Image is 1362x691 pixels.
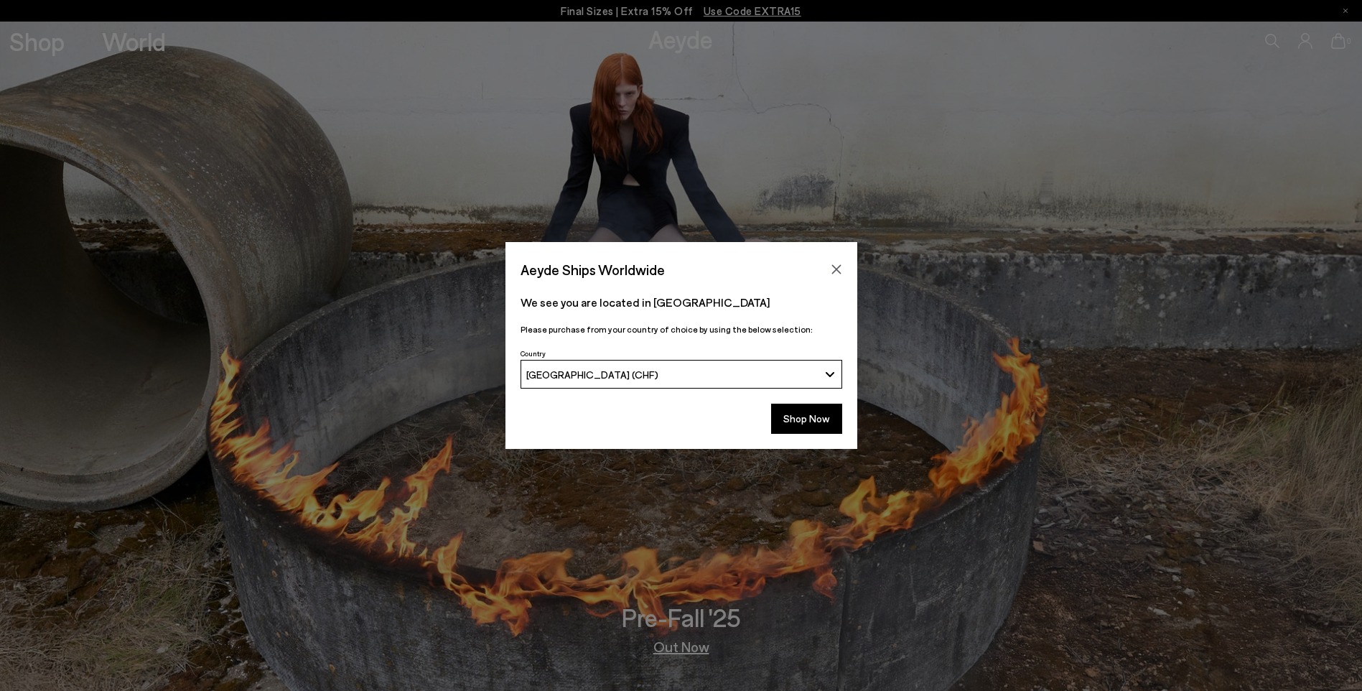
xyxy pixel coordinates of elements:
span: Aeyde Ships Worldwide [521,257,665,282]
span: Country [521,349,546,358]
button: Shop Now [771,404,842,434]
p: We see you are located in [GEOGRAPHIC_DATA] [521,294,842,311]
p: Please purchase from your country of choice by using the below selection: [521,323,842,336]
span: [GEOGRAPHIC_DATA] (CHF) [526,368,658,381]
button: Close [826,259,847,280]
